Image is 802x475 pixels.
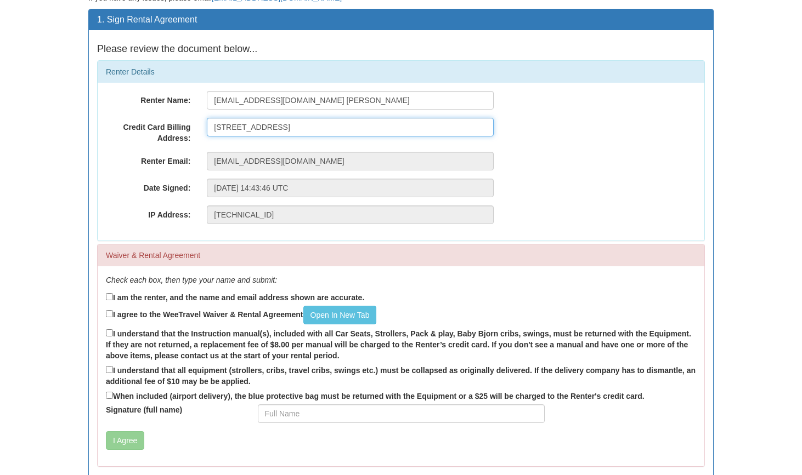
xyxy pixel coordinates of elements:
[97,15,705,25] h3: 1. Sign Rental Agreement
[303,306,377,324] a: Open In New Tab
[106,291,364,303] label: I am the renter, and the name and email address shown are accurate.
[98,179,199,193] label: Date Signed:
[106,276,277,284] em: Check each box, then type your name and submit:
[106,366,113,373] input: I understand that all equipment (strollers, cribs, travel cribs, swings etc.) must be collapsed a...
[106,293,113,300] input: I am the renter, and the name and email address shown are accurate.
[106,310,113,317] input: I agree to the WeeTravel Waiver & Rental AgreementOpen In New Tab
[106,364,696,387] label: I understand that all equipment (strollers, cribs, travel cribs, swings etc.) must be collapsed a...
[98,244,704,266] div: Waiver & Rental Agreement
[98,205,199,220] label: IP Address:
[98,91,199,106] label: Renter Name:
[106,392,113,399] input: When included (airport delivery), the blue protective bag must be returned with the Equipment or ...
[106,306,376,324] label: I agree to the WeeTravel Waiver & Rental Agreement
[98,118,199,144] label: Credit Card Billing Address:
[106,329,113,336] input: I understand that the Instruction manual(s), included with all Car Seats, Strollers, Pack & play,...
[97,44,705,55] h4: Please review the document below...
[106,431,144,450] button: I Agree
[98,152,199,167] label: Renter Email:
[106,390,645,402] label: When included (airport delivery), the blue protective bag must be returned with the Equipment or ...
[258,404,545,423] input: Full Name
[98,404,250,415] label: Signature (full name)
[98,61,704,83] div: Renter Details
[106,327,696,361] label: I understand that the Instruction manual(s), included with all Car Seats, Strollers, Pack & play,...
